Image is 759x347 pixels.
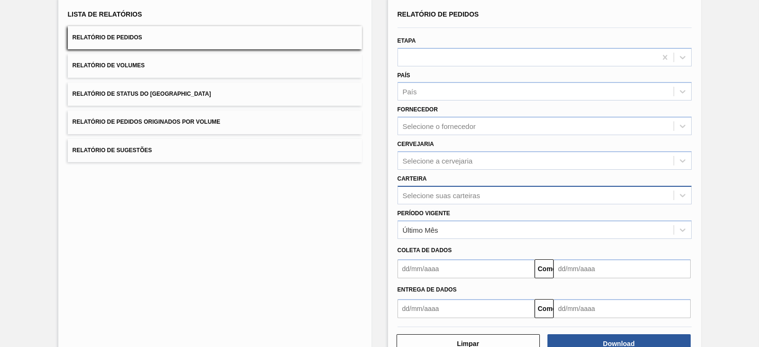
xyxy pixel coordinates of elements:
[398,259,535,278] input: dd/mm/aaaa
[73,34,142,41] font: Relatório de Pedidos
[403,156,473,164] font: Selecione a cervejaria
[73,63,145,69] font: Relatório de Volumes
[68,82,362,106] button: Relatório de Status do [GEOGRAPHIC_DATA]
[403,122,476,130] font: Selecione o fornecedor
[554,259,691,278] input: dd/mm/aaaa
[535,299,554,318] button: Comeu
[403,226,438,234] font: Último Mês
[398,72,410,79] font: País
[73,147,152,154] font: Relatório de Sugestões
[398,286,457,293] font: Entrega de dados
[68,10,142,18] font: Lista de Relatórios
[398,210,450,217] font: Período Vigente
[554,299,691,318] input: dd/mm/aaaa
[68,139,362,162] button: Relatório de Sugestões
[398,106,438,113] font: Fornecedor
[538,305,560,312] font: Comeu
[398,175,427,182] font: Carteira
[73,91,211,97] font: Relatório de Status do [GEOGRAPHIC_DATA]
[73,119,221,126] font: Relatório de Pedidos Originados por Volume
[403,191,480,199] font: Selecione suas carteiras
[68,110,362,134] button: Relatório de Pedidos Originados por Volume
[398,37,416,44] font: Etapa
[398,247,452,254] font: Coleta de dados
[538,265,560,273] font: Comeu
[535,259,554,278] button: Comeu
[403,88,417,96] font: País
[398,299,535,318] input: dd/mm/aaaa
[398,10,479,18] font: Relatório de Pedidos
[398,141,434,147] font: Cervejaria
[68,54,362,77] button: Relatório de Volumes
[68,26,362,49] button: Relatório de Pedidos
